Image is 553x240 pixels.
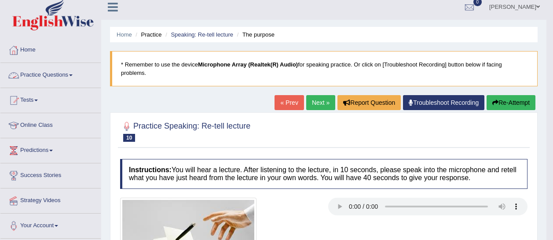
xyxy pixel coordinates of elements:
[133,30,161,39] li: Practice
[198,61,298,68] b: Microphone Array (Realtek(R) Audio)
[235,30,275,39] li: The purpose
[117,31,132,38] a: Home
[123,134,135,142] span: 10
[487,95,535,110] button: Re-Attempt
[0,38,101,60] a: Home
[171,31,233,38] a: Speaking: Re-tell lecture
[0,138,101,160] a: Predictions
[120,120,250,142] h2: Practice Speaking: Re-tell lecture
[129,166,172,174] b: Instructions:
[110,51,538,86] blockquote: * Remember to use the device for speaking practice. Or click on [Troubleshoot Recording] button b...
[120,159,527,188] h4: You will hear a lecture. After listening to the lecture, in 10 seconds, please speak into the mic...
[0,63,101,85] a: Practice Questions
[337,95,401,110] button: Report Question
[0,113,101,135] a: Online Class
[0,88,101,110] a: Tests
[306,95,335,110] a: Next »
[275,95,304,110] a: « Prev
[0,163,101,185] a: Success Stories
[0,188,101,210] a: Strategy Videos
[0,214,101,236] a: Your Account
[403,95,484,110] a: Troubleshoot Recording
